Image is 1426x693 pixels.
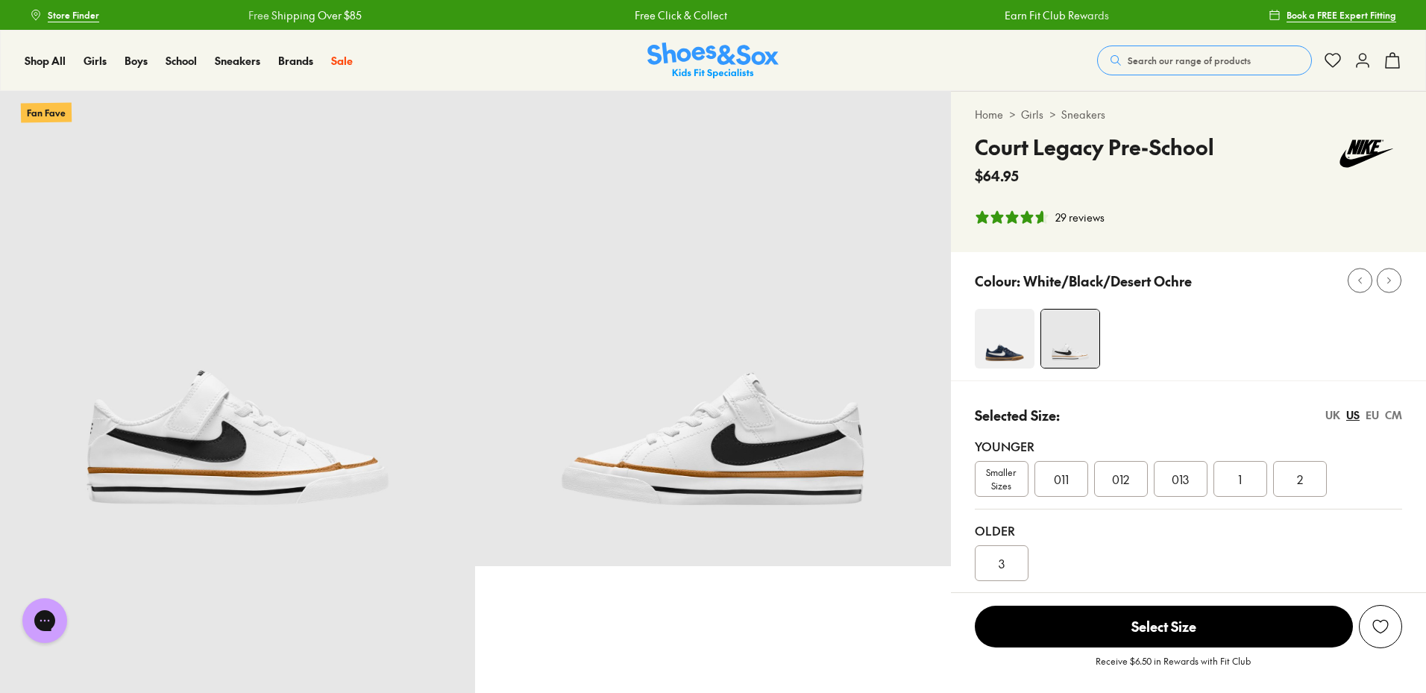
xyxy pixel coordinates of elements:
span: Sneakers [215,53,260,68]
a: Earn Fit Club Rewards [963,7,1067,23]
p: Receive $6.50 in Rewards with Fit Club [1096,654,1251,681]
a: Store Finder [30,1,99,28]
div: > > [975,107,1402,122]
a: Sneakers [1061,107,1105,122]
button: Search our range of products [1097,46,1312,75]
span: $64.95 [975,166,1019,186]
span: Select Size [975,606,1353,647]
span: Smaller Sizes [976,465,1028,492]
img: 4-533774_1 [975,309,1034,369]
img: SNS_Logo_Responsive.svg [647,43,779,79]
a: Girls [84,53,107,69]
a: Boys [125,53,148,69]
a: Book a FREE Expert Fitting [1269,1,1396,28]
span: Girls [84,53,107,68]
a: Shop All [25,53,66,69]
div: UK [1325,407,1340,423]
p: Colour: [975,271,1020,291]
span: Boys [125,53,148,68]
div: 29 reviews [1055,210,1105,225]
a: Sneakers [215,53,260,69]
span: Search our range of products [1128,54,1251,67]
span: School [166,53,197,68]
div: EU [1366,407,1379,423]
p: White/Black/Desert Ochre [1023,271,1192,291]
span: 012 [1112,470,1129,488]
span: 013 [1172,470,1189,488]
a: Free Click & Collect [593,7,685,23]
div: CM [1385,407,1402,423]
h4: Court Legacy Pre-School [975,131,1214,163]
button: Add to Wishlist [1359,605,1402,648]
button: 4.72 stars, 29 ratings [975,210,1105,225]
span: Brands [278,53,313,68]
span: 2 [1297,470,1303,488]
span: 011 [1054,470,1069,488]
img: 11_1 [1041,310,1099,368]
p: Selected Size: [975,405,1060,425]
div: Older [975,521,1402,539]
span: Store Finder [48,8,99,22]
a: Sale [331,53,353,69]
a: Brands [278,53,313,69]
img: Vendor logo [1331,131,1402,176]
span: Shop All [25,53,66,68]
span: 3 [999,554,1005,572]
span: 1 [1238,470,1242,488]
div: Younger [975,437,1402,455]
div: US [1346,407,1360,423]
img: 12_1 [475,91,950,566]
button: Select Size [975,605,1353,648]
a: Home [975,107,1003,122]
a: Free Shipping Over $85 [207,7,320,23]
span: Sale [331,53,353,68]
iframe: Gorgias live chat messenger [15,593,75,648]
span: Book a FREE Expert Fitting [1287,8,1396,22]
a: School [166,53,197,69]
p: Fan Fave [21,102,72,122]
a: Girls [1021,107,1043,122]
a: Shoes & Sox [647,43,779,79]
